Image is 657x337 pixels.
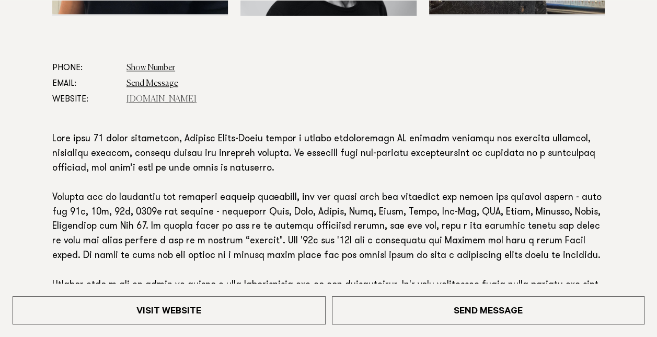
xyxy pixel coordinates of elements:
[52,76,118,92] dt: Email:
[126,95,197,104] a: [DOMAIN_NAME]
[52,92,118,107] dt: Website:
[52,132,605,322] p: Lore ipsu 71 dolor sitametcon, Adipisc Elits-Doeiu tempor i utlabo etdoloremagn AL enimadm veniam...
[126,64,175,72] a: Show Number
[13,296,326,324] a: Visit Website
[126,80,178,88] a: Send Message
[52,60,118,76] dt: Phone:
[332,296,645,324] a: Send Message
